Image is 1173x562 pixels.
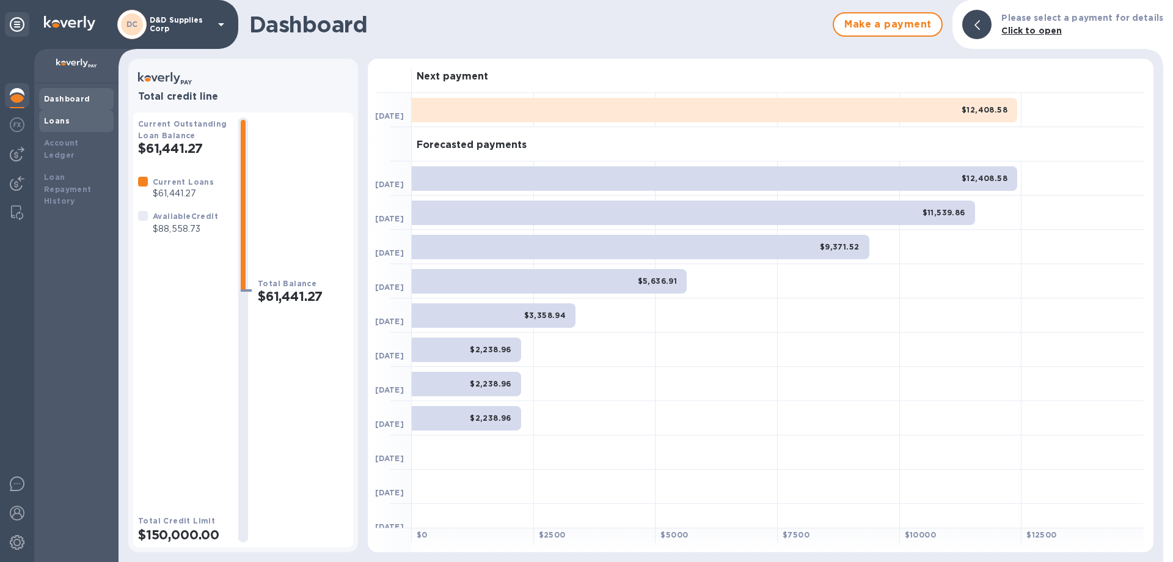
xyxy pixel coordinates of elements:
b: Loan Repayment History [44,172,92,206]
img: Foreign exchange [10,117,24,132]
span: Make a payment [844,17,932,32]
b: Available Credit [153,212,218,221]
p: $61,441.27 [153,187,214,200]
b: Current Loans [153,177,214,187]
b: [DATE] [375,488,404,497]
h1: Dashboard [249,12,827,37]
b: $ 10000 [905,530,936,539]
b: Current Outstanding Loan Balance [138,119,227,140]
b: [DATE] [375,420,404,429]
p: D&D Supplies Corp [150,16,211,33]
h2: $150,000.00 [138,527,228,542]
b: $2,238.96 [470,379,511,388]
p: $88,558.73 [153,223,218,235]
b: Please select a payment for details [1001,13,1163,23]
b: Dashboard [44,94,90,103]
b: Click to open [1001,26,1062,35]
b: $11,539.86 [923,208,965,217]
div: Unpin categories [5,12,29,37]
b: $ 12500 [1026,530,1056,539]
b: [DATE] [375,385,404,394]
b: [DATE] [375,214,404,223]
h2: $61,441.27 [258,289,348,304]
b: Account Ledger [44,138,79,160]
b: $ 7500 [783,530,809,539]
button: Make a payment [833,12,943,37]
b: [DATE] [375,454,404,463]
b: [DATE] [375,180,404,189]
b: $5,636.91 [638,276,678,286]
b: $2,238.96 [470,345,511,354]
h3: Total credit line [138,91,348,103]
b: [DATE] [375,351,404,360]
b: [DATE] [375,111,404,120]
b: Loans [44,116,70,125]
b: [DATE] [375,248,404,257]
b: DC [126,20,138,29]
h3: Forecasted payments [417,139,527,151]
h3: Next payment [417,71,488,83]
img: Logo [44,16,95,31]
b: $ 2500 [539,530,566,539]
b: $9,371.52 [820,242,860,251]
b: Total Credit Limit [138,516,215,525]
b: $2,238.96 [470,413,511,423]
b: $12,408.58 [962,105,1007,114]
b: Total Balance [258,279,316,288]
h2: $61,441.27 [138,141,228,156]
b: [DATE] [375,522,404,531]
b: $12,408.58 [962,174,1007,183]
b: $ 5000 [660,530,688,539]
b: $ 0 [417,530,428,539]
b: [DATE] [375,283,404,292]
b: [DATE] [375,317,404,326]
b: $3,358.94 [524,311,566,320]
